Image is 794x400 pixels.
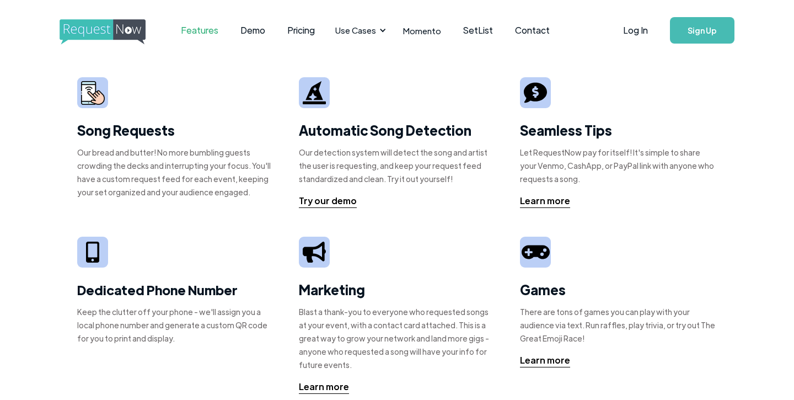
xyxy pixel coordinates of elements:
div: Our bread and butter! No more bumbling guests crowding the decks and interrupting your focus. You... [77,146,274,199]
strong: Automatic Song Detection [299,121,471,138]
strong: Seamless Tips [520,121,612,138]
strong: Song Requests [77,121,175,138]
a: SetList [452,13,504,47]
div: Our detection system will detect the song and artist the user is requesting, and keep your reques... [299,146,496,185]
img: wizard hat [303,81,326,104]
a: Learn more [520,354,570,367]
iframe: LiveChat chat widget [639,365,794,400]
div: Use Cases [329,13,389,47]
a: Learn more [520,194,570,208]
img: smarphone [81,81,105,105]
a: Pricing [276,13,326,47]
a: Sign Up [670,17,734,44]
a: Contact [504,13,561,47]
div: Let RequestNow pay for itself! It's simple to share your Venmo, CashApp, or PayPal link with anyo... [520,146,717,185]
a: home [60,19,142,41]
img: requestnow logo [60,19,166,45]
a: Momento [392,14,452,47]
strong: Dedicated Phone Number [77,281,238,298]
a: Demo [229,13,276,47]
a: Try our demo [299,194,357,208]
div: Use Cases [335,24,376,36]
img: video game [522,241,549,263]
div: Learn more [299,380,349,393]
div: Try our demo [299,194,357,207]
strong: Marketing [299,281,365,298]
a: Features [170,13,229,47]
strong: Games [520,281,566,298]
img: tip sign [524,81,547,104]
img: iphone [86,242,99,263]
a: Learn more [299,380,349,394]
div: Learn more [520,194,570,207]
a: Log In [612,11,659,50]
div: Keep the clutter off your phone - we'll assign you a local phone number and generate a custom QR ... [77,305,274,345]
div: Blast a thank-you to everyone who requested songs at your event, with a contact card attached. Th... [299,305,496,371]
img: megaphone [303,242,326,262]
div: There are tons of games you can play with your audience via text. Run raffles, play trivia, or tr... [520,305,717,345]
